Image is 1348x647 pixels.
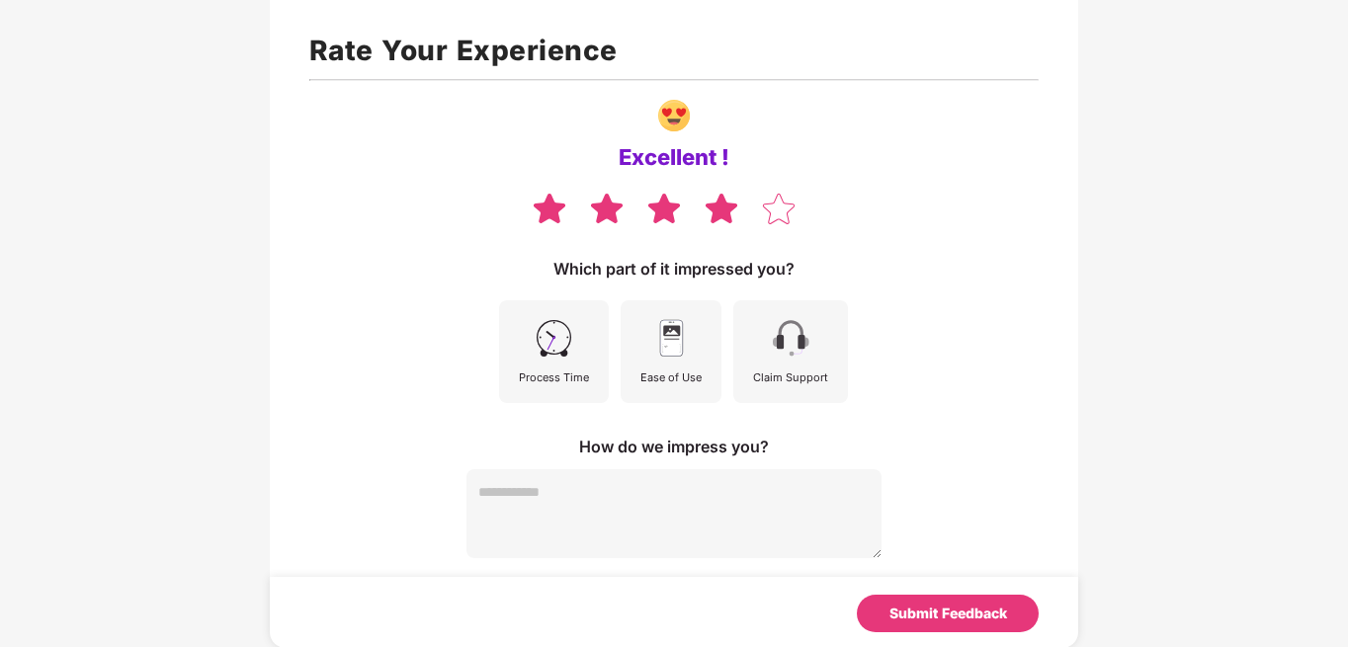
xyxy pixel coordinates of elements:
img: svg+xml;base64,PHN2ZyB4bWxucz0iaHR0cDovL3d3dy53My5vcmcvMjAwMC9zdmciIHdpZHRoPSI0NSIgaGVpZ2h0PSI0NS... [532,316,576,361]
img: svg+xml;base64,PHN2ZyB4bWxucz0iaHR0cDovL3d3dy53My5vcmcvMjAwMC9zdmciIHdpZHRoPSIzOCIgaGVpZ2h0PSIzNS... [588,191,626,225]
div: Submit Feedback [889,603,1007,624]
img: svg+xml;base64,PHN2ZyB4bWxucz0iaHR0cDovL3d3dy53My5vcmcvMjAwMC9zdmciIHdpZHRoPSIzOCIgaGVpZ2h0PSIzNS... [760,191,798,226]
img: svg+xml;base64,PHN2ZyB4bWxucz0iaHR0cDovL3d3dy53My5vcmcvMjAwMC9zdmciIHdpZHRoPSIzOCIgaGVpZ2h0PSIzNS... [645,191,683,225]
div: Process Time [519,368,589,386]
h1: Rate Your Experience [309,29,1039,72]
div: How do we impress you? [579,436,769,457]
img: svg+xml;base64,PHN2ZyB4bWxucz0iaHR0cDovL3d3dy53My5vcmcvMjAwMC9zdmciIHdpZHRoPSI0NSIgaGVpZ2h0PSI0NS... [649,316,694,361]
img: svg+xml;base64,PHN2ZyBpZD0iR3JvdXBfNDI1NDUiIGRhdGEtbmFtZT0iR3JvdXAgNDI1NDUiIHhtbG5zPSJodHRwOi8vd3... [658,100,690,131]
div: Which part of it impressed you? [553,258,795,280]
div: Excellent ! [619,143,729,171]
img: svg+xml;base64,PHN2ZyB4bWxucz0iaHR0cDovL3d3dy53My5vcmcvMjAwMC9zdmciIHdpZHRoPSI0NSIgaGVpZ2h0PSI0NS... [769,316,813,361]
img: svg+xml;base64,PHN2ZyB4bWxucz0iaHR0cDovL3d3dy53My5vcmcvMjAwMC9zdmciIHdpZHRoPSIzOCIgaGVpZ2h0PSIzNS... [531,191,568,225]
div: Ease of Use [640,368,702,386]
div: Claim Support [753,368,828,386]
img: svg+xml;base64,PHN2ZyB4bWxucz0iaHR0cDovL3d3dy53My5vcmcvMjAwMC9zdmciIHdpZHRoPSIzOCIgaGVpZ2h0PSIzNS... [703,191,740,225]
